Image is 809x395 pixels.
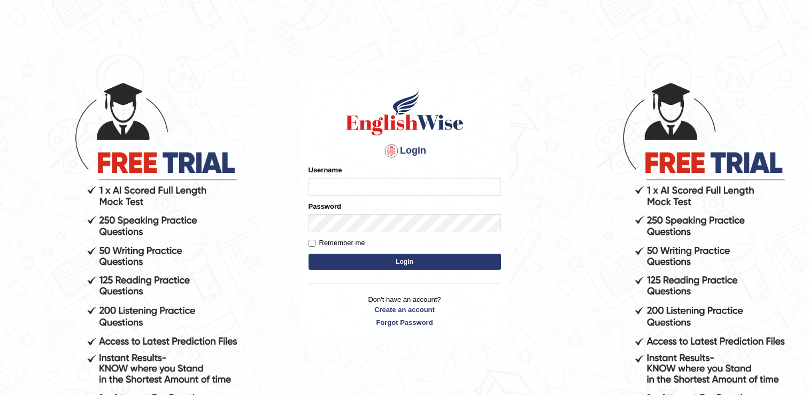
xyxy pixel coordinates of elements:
img: Logo of English Wise sign in for intelligent practice with AI [344,89,466,137]
p: Don't have an account? [309,294,501,328]
a: Forgot Password [309,317,501,328]
button: Login [309,254,501,270]
a: Create an account [309,305,501,315]
input: Remember me [309,240,315,247]
h4: Login [309,142,501,159]
label: Username [309,165,342,175]
label: Remember me [309,238,365,248]
label: Password [309,201,341,211]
